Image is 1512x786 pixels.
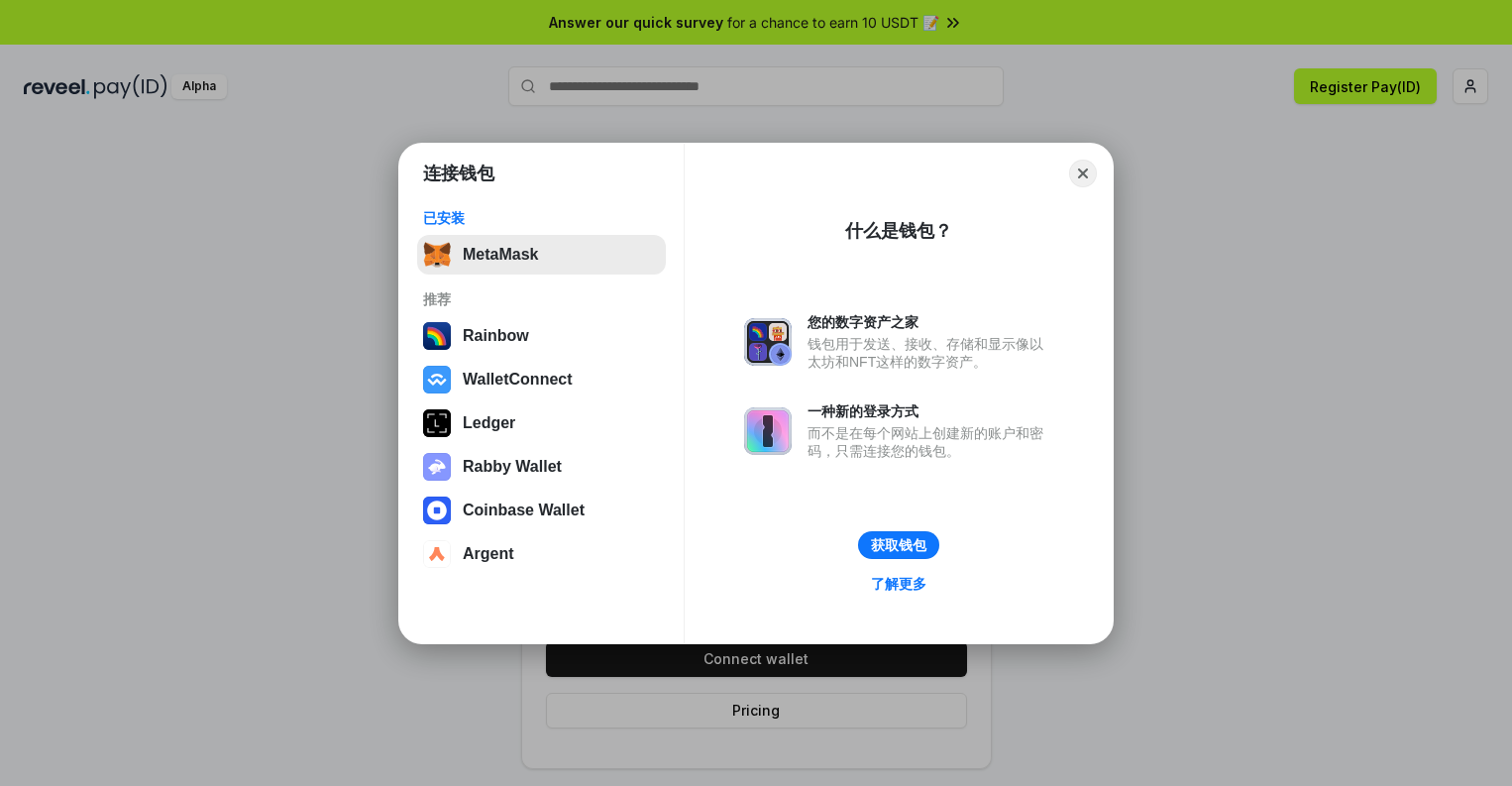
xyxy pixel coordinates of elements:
div: 了解更多 [871,575,926,593]
div: 什么是钱包？ [845,219,952,243]
img: svg+xml,%3Csvg%20xmlns%3D%22http%3A%2F%2Fwww.w3.org%2F2000%2Fsvg%22%20fill%3D%22none%22%20viewBox... [423,453,451,481]
img: svg+xml,%3Csvg%20width%3D%2228%22%20height%3D%2228%22%20viewBox%3D%220%200%2028%2028%22%20fill%3D... [423,366,451,393]
img: svg+xml,%3Csvg%20fill%3D%22none%22%20height%3D%2233%22%20viewBox%3D%220%200%2035%2033%22%20width%... [423,241,451,269]
div: 获取钱包 [871,536,926,554]
div: 推荐 [423,290,660,308]
img: svg+xml,%3Csvg%20xmlns%3D%22http%3A%2F%2Fwww.w3.org%2F2000%2Fsvg%22%20fill%3D%22none%22%20viewBox... [744,318,792,366]
img: svg+xml,%3Csvg%20xmlns%3D%22http%3A%2F%2Fwww.w3.org%2F2000%2Fsvg%22%20width%3D%2228%22%20height%3... [423,409,451,437]
button: Close [1069,160,1097,187]
button: Argent [417,534,666,574]
div: MetaMask [463,246,538,264]
button: Coinbase Wallet [417,491,666,530]
button: MetaMask [417,235,666,275]
button: Ledger [417,403,666,443]
div: Rainbow [463,327,529,345]
button: Rabby Wallet [417,447,666,487]
div: Ledger [463,414,515,432]
button: WalletConnect [417,360,666,399]
img: svg+xml,%3Csvg%20width%3D%2228%22%20height%3D%2228%22%20viewBox%3D%220%200%2028%2028%22%20fill%3D... [423,540,451,568]
a: 了解更多 [859,571,938,597]
div: 已安装 [423,209,660,227]
div: Argent [463,545,514,563]
div: 钱包用于发送、接收、存储和显示像以太坊和NFT这样的数字资产。 [808,335,1053,371]
button: Rainbow [417,316,666,356]
button: 获取钱包 [858,531,939,559]
div: Coinbase Wallet [463,502,585,519]
img: svg+xml,%3Csvg%20xmlns%3D%22http%3A%2F%2Fwww.w3.org%2F2000%2Fsvg%22%20fill%3D%22none%22%20viewBox... [744,407,792,455]
img: svg+xml,%3Csvg%20width%3D%22120%22%20height%3D%22120%22%20viewBox%3D%220%200%20120%20120%22%20fil... [423,322,451,350]
h1: 连接钱包 [423,162,494,185]
div: Rabby Wallet [463,458,562,476]
div: 您的数字资产之家 [808,313,1053,331]
div: 而不是在每个网站上创建新的账户和密码，只需连接您的钱包。 [808,424,1053,460]
img: svg+xml,%3Csvg%20width%3D%2228%22%20height%3D%2228%22%20viewBox%3D%220%200%2028%2028%22%20fill%3D... [423,497,451,524]
div: WalletConnect [463,371,573,389]
div: 一种新的登录方式 [808,402,1053,420]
